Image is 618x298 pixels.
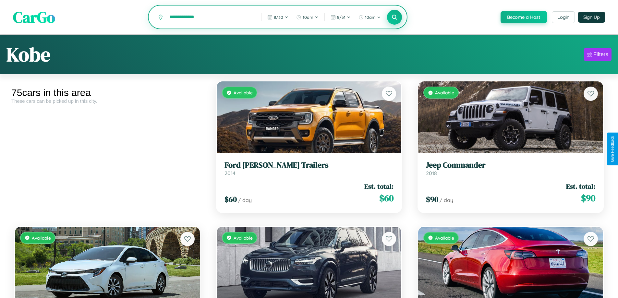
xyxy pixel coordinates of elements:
div: Filters [593,51,608,58]
span: / day [440,197,453,203]
span: Available [435,235,454,241]
span: 2018 [426,170,437,176]
a: Ford [PERSON_NAME] Trailers2014 [224,161,394,176]
span: Est. total: [364,182,394,191]
button: Sign Up [578,12,605,23]
span: Available [234,90,253,95]
span: Available [234,235,253,241]
a: Jeep Commander2018 [426,161,595,176]
span: 8 / 30 [274,15,283,20]
span: 10am [303,15,313,20]
span: 2014 [224,170,236,176]
button: 10am [355,12,384,22]
button: Filters [584,48,612,61]
span: Est. total: [566,182,595,191]
h3: Jeep Commander [426,161,595,170]
span: Available [32,235,51,241]
button: Become a Host [501,11,547,23]
span: $ 60 [224,194,237,205]
span: $ 90 [426,194,438,205]
button: 10am [293,12,322,22]
button: 8/30 [264,12,292,22]
span: CarGo [13,6,55,28]
button: 8/31 [327,12,354,22]
button: Login [552,11,575,23]
div: 75 cars in this area [11,87,203,98]
h1: Kobe [6,41,50,68]
span: $ 90 [581,192,595,205]
span: Available [435,90,454,95]
span: $ 60 [379,192,394,205]
span: 8 / 31 [337,15,345,20]
div: Give Feedback [610,136,615,162]
h3: Ford [PERSON_NAME] Trailers [224,161,394,170]
div: These cars can be picked up in this city. [11,98,203,104]
span: / day [238,197,252,203]
span: 10am [365,15,376,20]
